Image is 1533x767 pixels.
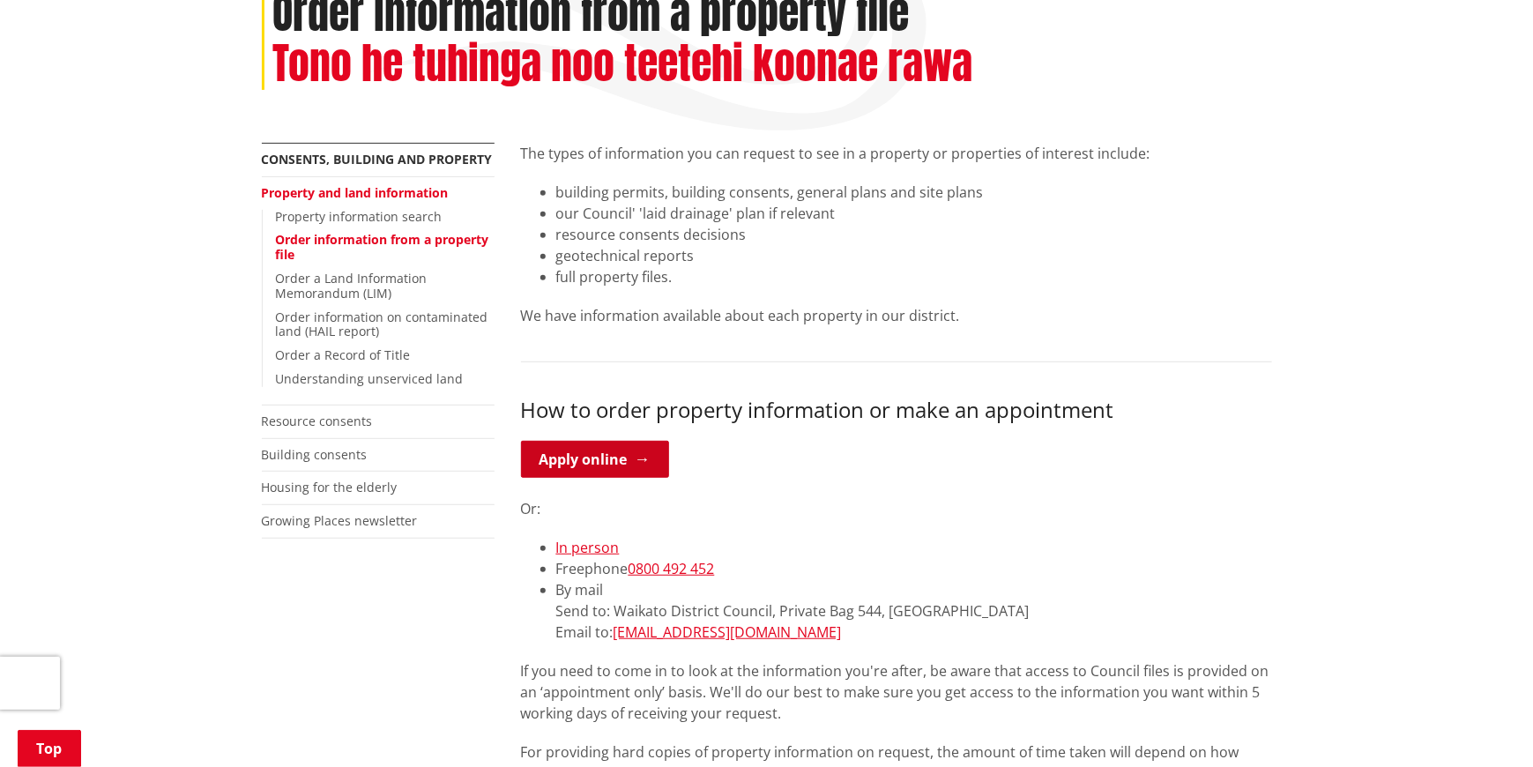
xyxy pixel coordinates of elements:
[273,39,973,90] h2: Tono he tuhinga noo teetehi koonae rawa
[556,245,1272,266] li: geotechnical reports
[276,370,464,387] a: Understanding unserviced land
[556,558,1272,579] li: Freephone
[556,579,1272,643] li: By mail Send to: Waikato District Council, Private Bag 544, [GEOGRAPHIC_DATA] Email to:
[276,346,411,363] a: Order a Record of Title
[521,498,1272,519] p: Or:
[1452,693,1515,756] iframe: Messenger Launcher
[556,182,1272,203] li: building permits, building consents, general plans and site plans
[18,730,81,767] a: Top
[262,184,449,201] a: Property and land information
[521,305,1272,326] p: We have information available about each property in our district.
[276,270,428,302] a: Order a Land Information Memorandum (LIM)
[276,309,488,340] a: Order information on contaminated land (HAIL report)
[556,224,1272,245] li: resource consents decisions
[262,413,373,429] a: Resource consents
[276,208,443,225] a: Property information search
[262,446,368,463] a: Building consents
[262,512,418,529] a: Growing Places newsletter
[556,266,1272,287] li: full property files.
[629,559,715,578] a: 0800 492 452
[521,441,669,478] a: Apply online
[521,143,1272,164] p: The types of information you can request to see in a property or properties of interest include:
[521,660,1272,724] p: If you need to come in to look at the information you're after, be aware that access to Council f...
[276,231,489,263] a: Order information from a property file
[614,622,842,642] a: [EMAIL_ADDRESS][DOMAIN_NAME]
[262,151,493,168] a: Consents, building and property
[262,479,398,495] a: Housing for the elderly
[556,538,620,557] a: In person
[556,203,1272,224] li: our Council' 'laid drainage' plan if relevant
[521,398,1272,423] h3: How to order property information or make an appointment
